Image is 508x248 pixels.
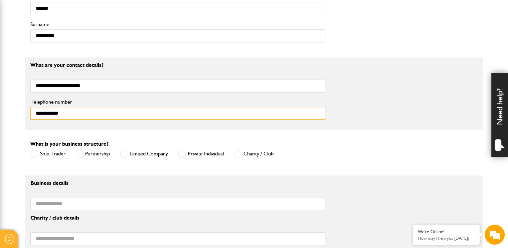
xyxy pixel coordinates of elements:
label: Telephone number [30,99,325,105]
p: Charity / club details [30,215,325,221]
div: Need help? [491,73,508,157]
label: Sole Trader [30,150,65,158]
em: Start Chat [91,195,121,204]
img: d_20077148190_company_1631870298795_20077148190 [11,37,28,46]
label: Partnership [75,150,110,158]
input: Enter your phone number [9,101,122,116]
div: Chat with us now [35,37,112,46]
p: What are your contact details? [30,63,325,68]
label: Private Individual [178,150,224,158]
div: Minimize live chat window [110,3,126,19]
label: Surname [30,22,325,27]
textarea: Type your message and hit 'Enter' [9,121,122,190]
label: Limited Company [120,150,168,158]
p: How may I help you today? [418,236,475,241]
div: We're Online! [418,229,475,235]
label: Charity / Club [234,150,274,158]
p: Business details [30,180,325,186]
input: Enter your email address [9,82,122,96]
input: Enter your last name [9,62,122,77]
label: What is your business structure? [30,141,109,147]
